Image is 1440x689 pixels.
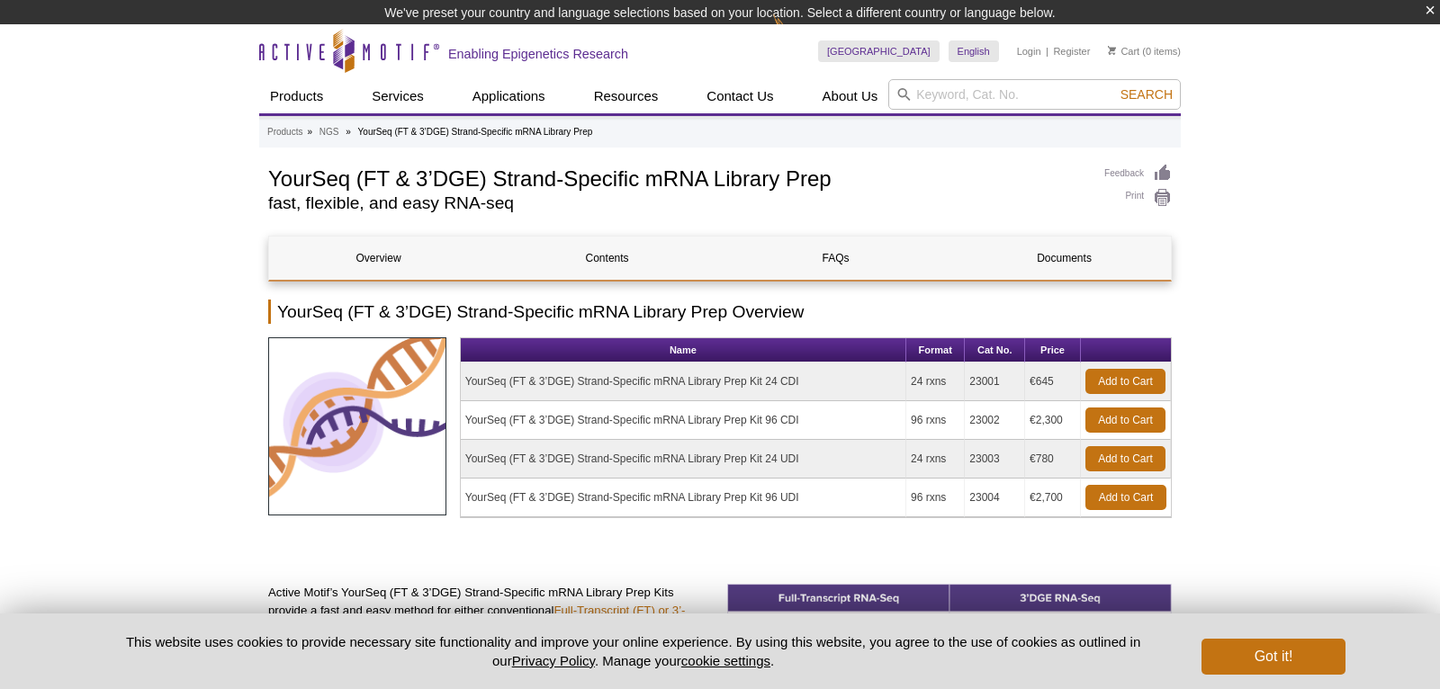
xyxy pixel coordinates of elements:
td: €645 [1025,362,1081,401]
button: cookie settings [681,653,770,668]
td: 23004 [965,479,1025,517]
a: Add to Cart [1085,485,1166,510]
a: Privacy Policy [512,653,595,668]
a: Documents [955,237,1174,280]
td: 24 rxns [906,440,965,479]
a: Contents [498,237,716,280]
p: This website uses cookies to provide necessary site functionality and improve your online experie... [94,632,1172,670]
a: Contact Us [696,79,784,113]
a: Overview [269,237,488,280]
td: €2,700 [1025,479,1081,517]
a: NGS [319,124,339,140]
li: | [1046,40,1048,62]
a: Add to Cart [1085,369,1165,394]
td: €780 [1025,440,1081,479]
img: RNA-Seq Services [268,337,446,515]
li: (0 items) [1108,40,1181,62]
p: Active Motif’s YourSeq (FT & 3’DGE) Strand-Specific mRNA Library Prep Kits provide a fast and eas... [268,584,714,638]
img: Your Cart [1108,46,1116,55]
td: YourSeq (FT & 3’DGE) Strand-Specific mRNA Library Prep Kit 24 UDI [461,440,906,479]
button: Search [1115,86,1178,103]
h1: YourSeq (FT & 3’DGE) Strand-Specific mRNA Library Prep [268,164,1086,191]
td: YourSeq (FT & 3’DGE) Strand-Specific mRNA Library Prep Kit 96 CDI [461,401,906,440]
a: Add to Cart [1085,407,1165,433]
a: Services [361,79,435,113]
td: 23003 [965,440,1025,479]
td: YourSeq (FT & 3’DGE) Strand-Specific mRNA Library Prep Kit 24 CDI [461,362,906,401]
a: Login [1017,45,1041,58]
a: Resources [583,79,670,113]
a: Print [1104,188,1172,208]
a: FAQs [726,237,945,280]
input: Keyword, Cat. No. [888,79,1181,110]
li: YourSeq (FT & 3’DGE) Strand-Specific mRNA Library Prep [358,127,593,137]
h2: fast, flexible, and easy RNA-seq [268,195,1086,211]
td: YourSeq (FT & 3’DGE) Strand-Specific mRNA Library Prep Kit 96 UDI [461,479,906,517]
th: Format [906,338,965,362]
h2: Enabling Epigenetics Research [448,46,628,62]
th: Cat No. [965,338,1025,362]
a: Feedback [1104,164,1172,183]
h2: YourSeq (FT & 3’DGE) Strand-Specific mRNA Library Prep Overview [268,300,1172,324]
td: 24 rxns [906,362,965,401]
a: English [949,40,999,62]
img: Change Here [773,13,821,56]
td: 96 rxns [906,401,965,440]
li: » [346,127,351,137]
li: » [307,127,312,137]
td: 23001 [965,362,1025,401]
td: 96 rxns [906,479,965,517]
a: Add to Cart [1085,446,1165,471]
a: Register [1053,45,1090,58]
th: Price [1025,338,1081,362]
span: Search [1120,87,1173,102]
th: Name [461,338,906,362]
button: Got it! [1201,639,1345,675]
a: Applications [462,79,556,113]
td: €2,300 [1025,401,1081,440]
a: Cart [1108,45,1139,58]
a: Products [259,79,334,113]
a: About Us [812,79,889,113]
a: Products [267,124,302,140]
a: [GEOGRAPHIC_DATA] [818,40,940,62]
td: 23002 [965,401,1025,440]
